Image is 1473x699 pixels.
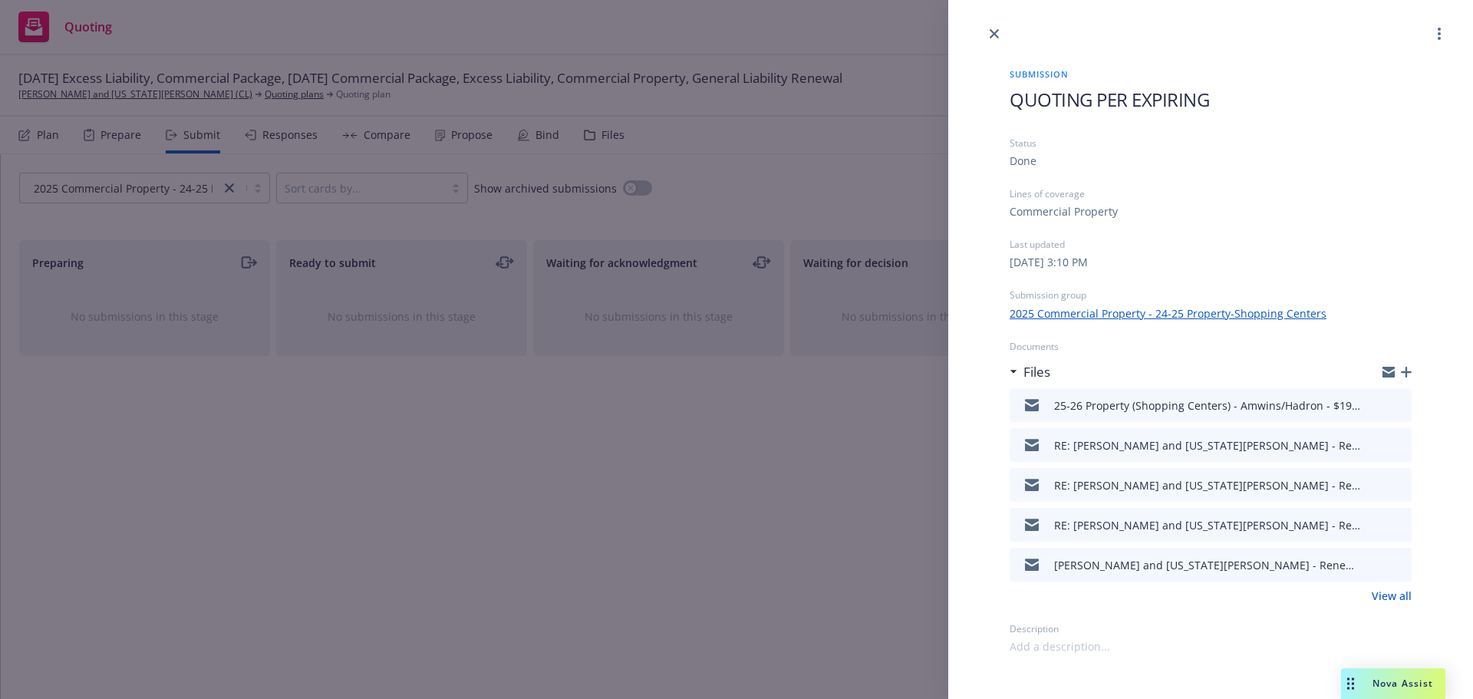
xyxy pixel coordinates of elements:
[1392,516,1405,534] button: preview file
[1392,396,1405,414] button: preview file
[1372,677,1433,690] span: Nova Assist
[1054,437,1361,453] div: RE: [PERSON_NAME] and [US_STATE][PERSON_NAME] - Renewal Submission
[1367,516,1379,534] button: download file
[1392,556,1405,574] button: preview file
[1054,557,1361,573] div: [PERSON_NAME] and [US_STATE][PERSON_NAME] - Renewal Submission
[985,25,1003,43] a: close
[1392,436,1405,454] button: preview file
[1054,517,1361,533] div: RE: [PERSON_NAME] and [US_STATE][PERSON_NAME] - Renewal Submission
[1430,25,1448,43] a: more
[1010,238,1412,251] div: Last updated
[1054,477,1361,493] div: RE: [PERSON_NAME] and [US_STATE][PERSON_NAME] - Renewal Submission
[1054,397,1361,414] div: 25-26 Property (Shopping Centers) - Amwins/Hadron - $192,345.67.msg
[1392,476,1405,494] button: preview file
[1372,588,1412,604] a: View all
[1341,668,1360,699] div: Drag to move
[1341,668,1445,699] button: Nova Assist
[1023,362,1050,382] h3: Files
[1010,153,1036,169] div: Done
[1010,137,1412,150] div: Status
[1367,396,1379,414] button: download file
[1010,289,1412,302] div: Submission group
[1010,362,1050,382] div: Files
[1010,305,1326,321] a: 2025 Commercial Property - 24-25 Property-Shopping Centers
[1010,203,1118,219] div: Commercial Property
[1367,556,1379,574] button: download file
[1010,68,1412,81] span: Submission
[1010,187,1412,200] div: Lines of coverage
[1010,254,1088,270] div: [DATE] 3:10 PM
[1010,622,1412,635] div: Description
[1010,87,1209,112] span: QUOTING PER EXPIRING
[1367,476,1379,494] button: download file
[1367,436,1379,454] button: download file
[1010,340,1412,353] div: Documents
